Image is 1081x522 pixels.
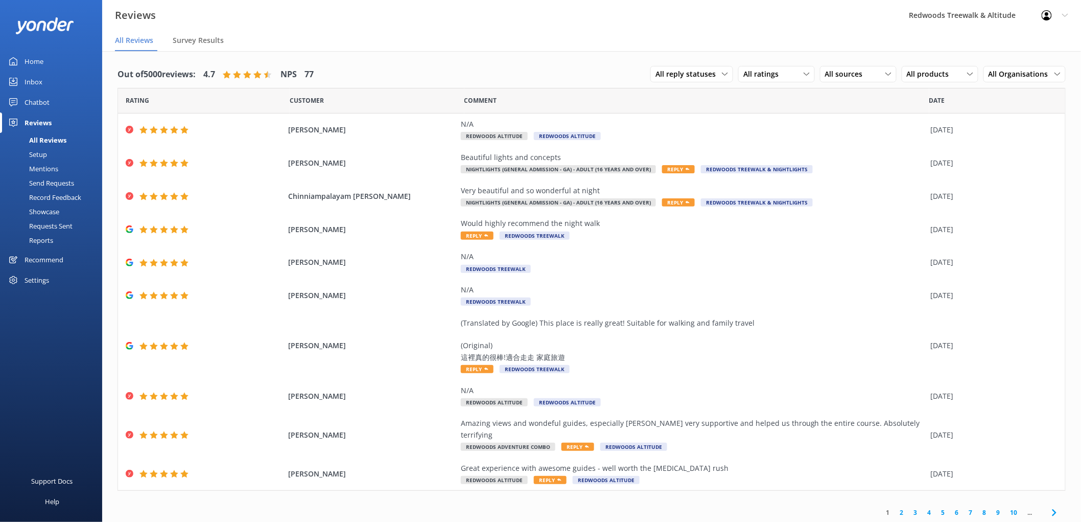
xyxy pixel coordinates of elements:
span: Reply [461,365,494,373]
a: Mentions [6,162,102,176]
div: Help [45,491,59,512]
span: [PERSON_NAME] [288,157,456,169]
span: [PERSON_NAME] [288,257,456,268]
div: [DATE] [931,290,1052,301]
span: Chinniampalayam [PERSON_NAME] [288,191,456,202]
span: All ratings [743,69,785,80]
div: All Reviews [6,133,66,147]
div: [DATE] [931,257,1052,268]
h4: 77 [304,68,314,81]
img: yonder-white-logo.png [15,17,74,34]
span: [PERSON_NAME] [288,429,456,441]
h3: Reviews [115,7,156,24]
div: N/A [461,284,926,296]
span: Reply [662,198,695,207]
span: Reply [461,232,494,240]
div: Setup [6,147,47,162]
a: 1 [881,508,895,517]
a: 7 [964,508,978,517]
div: [DATE] [931,391,1052,402]
span: Redwoods Treewalk [461,265,531,273]
div: [DATE] [931,191,1052,202]
a: 2 [895,508,909,517]
span: Redwoods Altitude [461,476,528,484]
span: Reply [662,165,695,173]
span: [PERSON_NAME] [288,124,456,135]
span: [PERSON_NAME] [288,224,456,235]
span: Redwoods Altitude [461,132,528,140]
div: Home [25,51,43,72]
div: [DATE] [931,157,1052,169]
a: 4 [923,508,936,517]
div: N/A [461,385,926,396]
span: [PERSON_NAME] [288,290,456,301]
a: 3 [909,508,923,517]
div: Requests Sent [6,219,73,233]
span: Date [126,96,149,105]
div: Settings [25,270,49,290]
span: Redwoods Adventure Combo [461,443,555,451]
div: Very beautiful and so wonderful at night [461,185,926,196]
span: Reply [561,443,594,451]
div: Great experience with awesome guides - well worth the [MEDICAL_DATA] rush [461,463,926,474]
div: Reviews [25,112,52,133]
span: Question [464,96,497,105]
span: Survey Results [173,35,224,46]
span: Redwoods Altitude [461,398,528,406]
div: (Translated by Google) This place is really great! Suitable for walking and family travel (Origin... [461,317,926,364]
div: Mentions [6,162,58,176]
span: All products [907,69,955,80]
div: [DATE] [931,224,1052,235]
a: Setup [6,147,102,162]
span: [PERSON_NAME] [288,340,456,351]
a: 6 [950,508,964,517]
a: 8 [978,508,992,517]
span: All Organisations [989,69,1054,80]
div: Record Feedback [6,190,81,205]
span: [PERSON_NAME] [288,391,456,402]
span: Redwoods Treewalk [500,232,570,240]
span: Redwoods Treewalk & Nightlights [701,165,813,173]
span: Redwoods Treewalk [500,365,570,373]
span: ... [1023,508,1038,517]
span: Nightlights (General Admission - GA) - Adult (16 years and over) [461,198,656,207]
a: Requests Sent [6,219,102,233]
h4: 4.7 [203,68,215,81]
h4: Out of 5000 reviews: [118,68,196,81]
div: Inbox [25,72,42,92]
span: Date [290,96,324,105]
a: 9 [992,508,1005,517]
div: Would highly recommend the night walk [461,218,926,229]
div: Beautiful lights and concepts [461,152,926,163]
div: Support Docs [32,471,73,491]
span: Redwoods Altitude [573,476,640,484]
a: Showcase [6,205,102,219]
div: N/A [461,251,926,262]
div: Send Requests [6,176,74,190]
div: [DATE] [931,468,1052,480]
div: N/A [461,119,926,130]
span: Reply [534,476,567,484]
span: Redwoods Altitude [534,398,601,406]
span: All Reviews [115,35,153,46]
a: 10 [1005,508,1023,517]
div: Chatbot [25,92,50,112]
span: Redwoods Altitude [600,443,667,451]
a: Send Requests [6,176,102,190]
div: [DATE] [931,124,1052,135]
a: Reports [6,233,102,247]
div: Amazing views and wondeful guides, especially [PERSON_NAME] very supportive and helped us through... [461,418,926,441]
span: Redwoods Altitude [534,132,601,140]
div: Reports [6,233,53,247]
a: Record Feedback [6,190,102,205]
span: Redwoods Treewalk [461,298,531,306]
span: [PERSON_NAME] [288,468,456,480]
span: Nightlights (General Admission - GA) - Adult (16 years and over) [461,165,656,173]
h4: NPS [280,68,297,81]
span: Date [929,96,945,105]
div: Showcase [6,205,59,219]
div: [DATE] [931,340,1052,351]
a: All Reviews [6,133,102,147]
div: [DATE] [931,429,1052,441]
span: All sources [825,69,869,80]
